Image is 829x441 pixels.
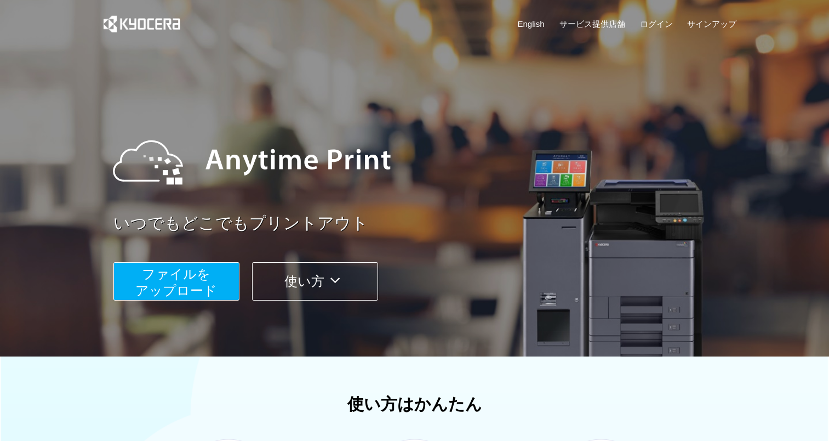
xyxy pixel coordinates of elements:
button: 使い方 [252,262,378,301]
span: ファイルを ​​アップロード [135,267,217,298]
a: サービス提供店舗 [559,18,625,30]
a: English [518,18,545,30]
button: ファイルを​​アップロード [113,262,239,301]
a: いつでもどこでもプリントアウト [113,212,744,235]
a: ログイン [640,18,673,30]
a: サインアップ [687,18,736,30]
